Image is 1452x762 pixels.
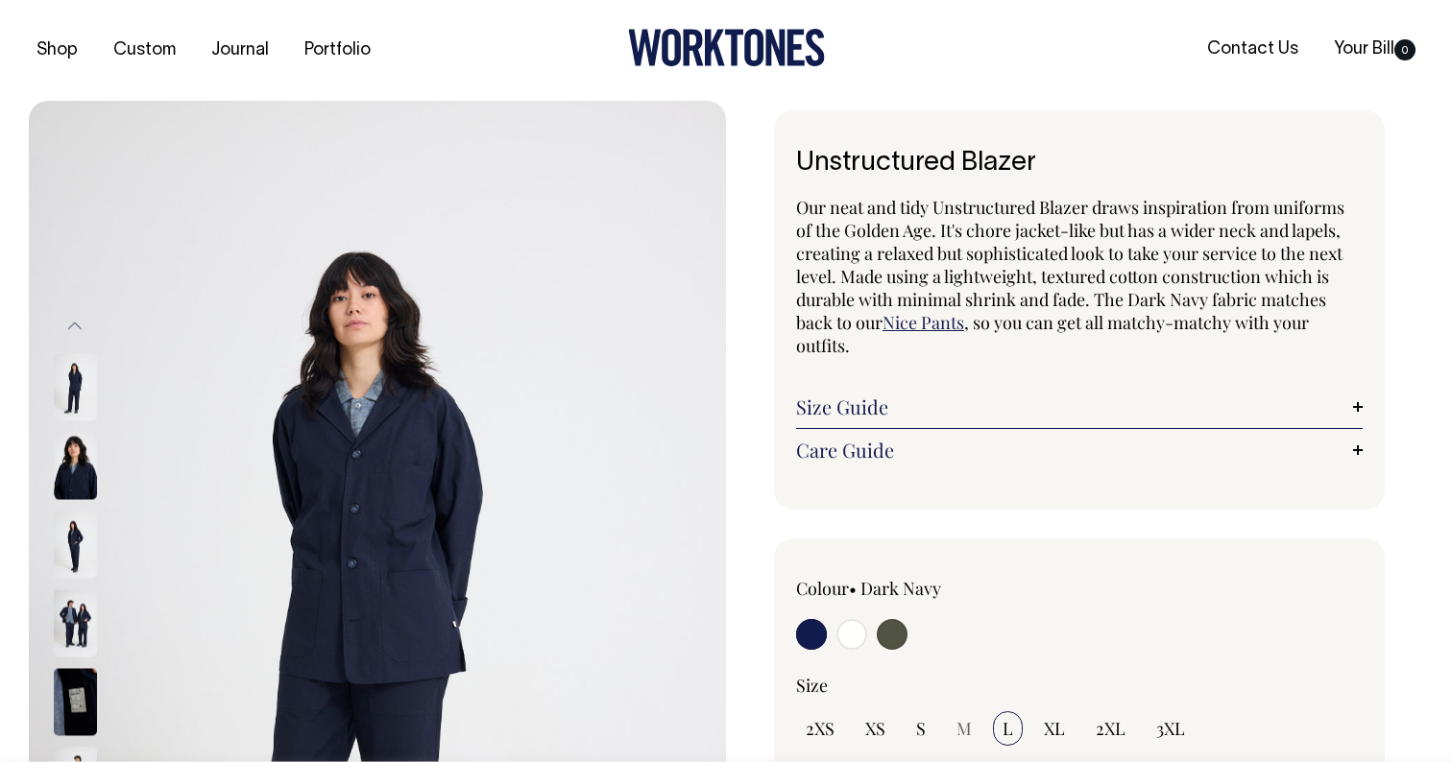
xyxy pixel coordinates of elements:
div: Colour [796,577,1023,600]
span: L [1003,717,1013,740]
button: Previous [60,305,89,348]
a: Your Bill0 [1326,34,1423,65]
input: XS [856,711,895,746]
a: Custom [106,35,183,66]
a: Journal [204,35,277,66]
span: Our neat and tidy Unstructured Blazer draws inspiration from uniforms of the Golden Age. It's cho... [796,196,1344,334]
span: 3XL [1156,717,1185,740]
a: Care Guide [796,439,1363,462]
a: Shop [29,35,85,66]
input: S [907,711,935,746]
input: 3XL [1147,711,1195,746]
input: 2XL [1086,711,1135,746]
span: 2XL [1096,717,1125,740]
input: L [993,711,1023,746]
span: S [916,717,926,740]
img: dark-navy [54,589,97,656]
label: Dark Navy [860,577,941,600]
a: Portfolio [297,35,378,66]
img: dark-navy [54,432,97,499]
input: M [947,711,981,746]
span: 2XS [806,717,835,740]
input: 2XS [796,711,844,746]
h1: Unstructured Blazer [796,149,1363,179]
span: • [849,577,857,600]
span: XL [1044,717,1065,740]
a: Contact Us [1199,34,1306,65]
a: Nice Pants [883,311,964,334]
img: dark-navy [54,353,97,420]
span: M [956,717,972,740]
span: XS [865,717,885,740]
img: dark-navy [54,668,97,735]
img: dark-navy [54,511,97,578]
span: 0 [1394,39,1416,60]
a: Size Guide [796,395,1363,418]
input: XL [1034,711,1075,746]
div: Size [796,674,1363,697]
span: , so you can get all matchy-matchy with your outfits. [796,311,1309,357]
